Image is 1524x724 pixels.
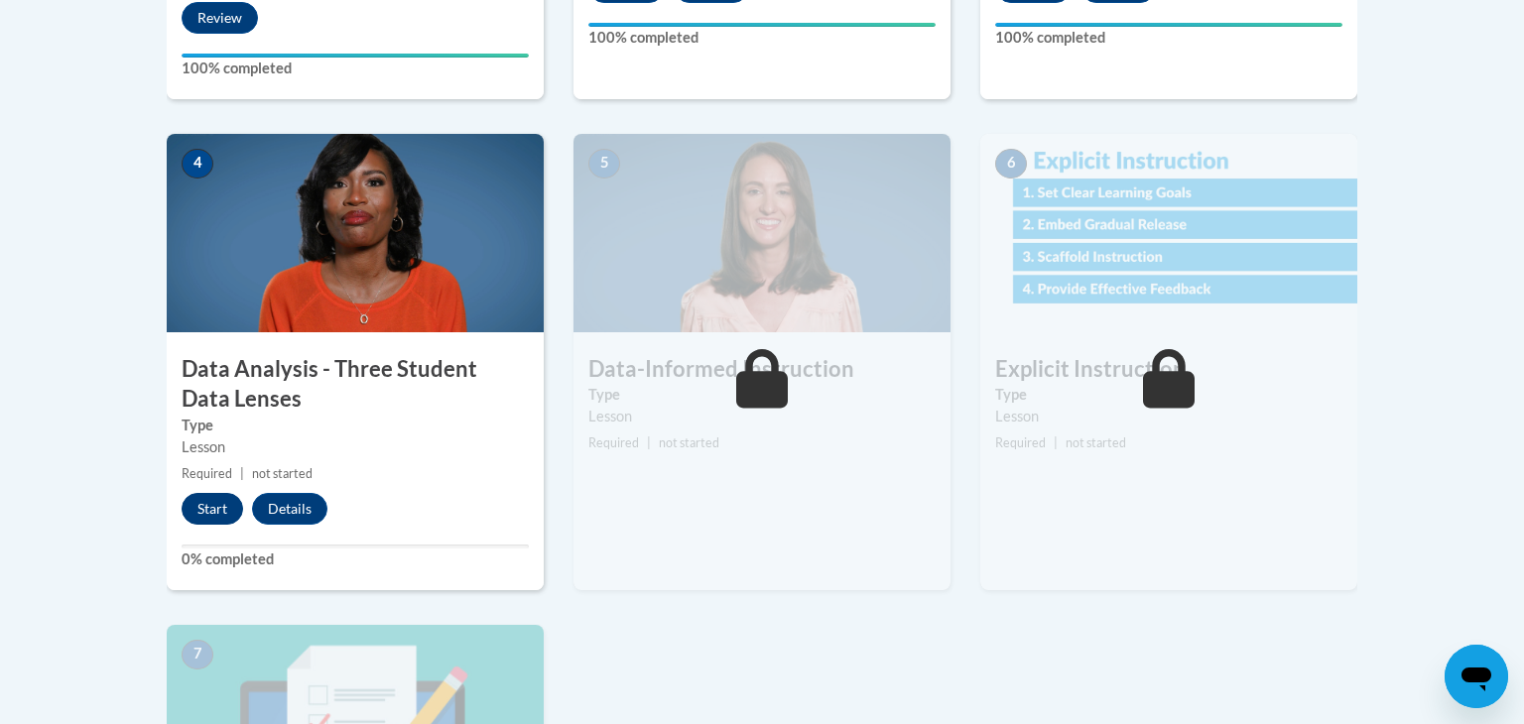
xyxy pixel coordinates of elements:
[588,384,936,406] label: Type
[1445,645,1508,708] iframe: Button to launch messaging window
[252,493,327,525] button: Details
[240,466,244,481] span: |
[182,436,529,458] div: Lesson
[995,384,1342,406] label: Type
[588,149,620,179] span: 5
[588,23,936,27] div: Your progress
[995,23,1342,27] div: Your progress
[182,58,529,79] label: 100% completed
[588,435,639,450] span: Required
[995,406,1342,427] div: Lesson
[995,435,1046,450] span: Required
[252,466,313,481] span: not started
[995,27,1342,49] label: 100% completed
[167,134,544,332] img: Course Image
[588,406,936,427] div: Lesson
[1054,435,1058,450] span: |
[182,54,529,58] div: Your progress
[995,149,1027,179] span: 6
[588,27,936,49] label: 100% completed
[659,435,719,450] span: not started
[182,548,529,570] label: 0% completed
[182,415,529,436] label: Type
[573,354,951,385] h3: Data-Informed Instruction
[980,134,1357,332] img: Course Image
[573,134,951,332] img: Course Image
[647,435,651,450] span: |
[182,2,258,34] button: Review
[167,354,544,416] h3: Data Analysis - Three Student Data Lenses
[182,640,213,669] span: 7
[182,149,213,179] span: 4
[182,493,243,525] button: Start
[1066,435,1126,450] span: not started
[980,354,1357,385] h3: Explicit Instruction
[182,466,232,481] span: Required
